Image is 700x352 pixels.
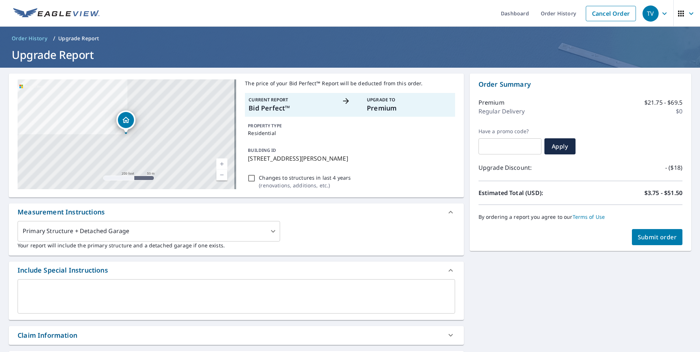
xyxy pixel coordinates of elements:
[248,129,452,137] p: Residential
[216,169,227,180] a: Current Level 17, Zoom Out
[479,128,541,135] label: Have a promo code?
[479,163,581,172] p: Upgrade Discount:
[9,262,464,279] div: Include Special Instructions
[479,79,682,89] p: Order Summary
[53,34,55,43] li: /
[586,6,636,21] a: Cancel Order
[13,8,100,19] img: EV Logo
[18,241,455,249] p: Your report will include the primary structure and a detached garage if one exists.
[9,203,464,221] div: Measurement Instructions
[643,5,659,22] div: TV
[18,221,280,241] div: Primary Structure + Detached Garage
[18,207,105,217] div: Measurement Instructions
[632,229,683,245] button: Submit order
[550,142,570,150] span: Apply
[544,138,576,154] button: Apply
[367,97,451,103] p: Upgrade To
[479,214,682,220] p: By ordering a report you agree to our
[12,35,47,42] span: Order History
[245,79,455,87] p: The price of your Bid Perfect™ Report will be deducted from this order.
[248,123,452,129] p: PROPERTY TYPE
[249,97,333,103] p: Current Report
[248,154,452,163] p: [STREET_ADDRESS][PERSON_NAME]
[18,330,77,340] div: Claim Information
[479,98,504,107] p: Premium
[9,33,50,44] a: Order History
[58,35,99,42] p: Upgrade Report
[644,188,682,197] p: $3.75 - $51.50
[216,158,227,169] a: Current Level 17, Zoom In
[259,174,351,181] p: Changes to structures in last 4 years
[573,213,605,220] a: Terms of Use
[367,103,451,113] p: Premium
[259,181,351,189] p: ( renovations, additions, etc. )
[644,98,682,107] p: $21.75 - $69.5
[116,111,135,133] div: Dropped pin, building 1, Residential property, 1009 W Boyd St Grafton, WV 26354
[18,265,108,275] div: Include Special Instructions
[9,326,464,345] div: Claim Information
[676,107,682,116] p: $0
[479,188,581,197] p: Estimated Total (USD):
[249,103,333,113] p: Bid Perfect™
[665,163,682,172] p: - ($18)
[638,233,677,241] span: Submit order
[9,47,691,62] h1: Upgrade Report
[9,33,691,44] nav: breadcrumb
[479,107,525,116] p: Regular Delivery
[248,147,276,153] p: BUILDING ID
